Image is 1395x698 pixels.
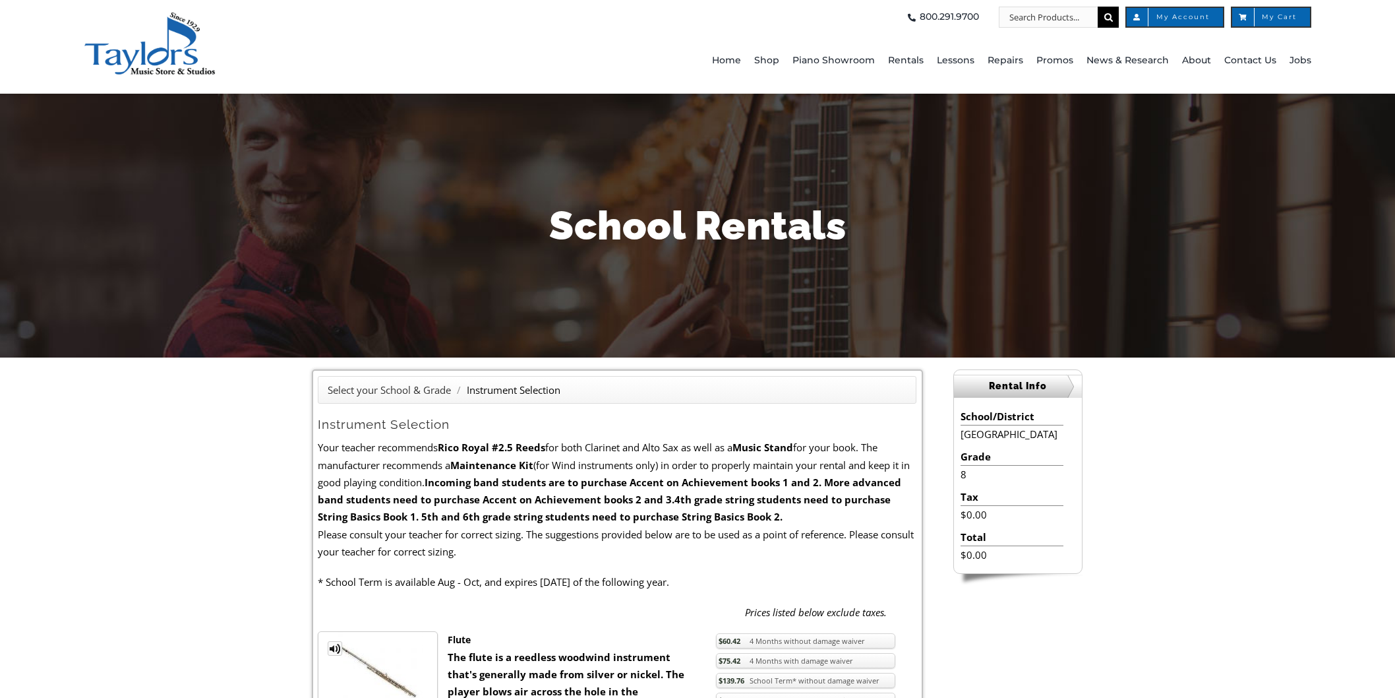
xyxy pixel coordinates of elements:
a: Lessons [937,28,974,94]
div: Flute [448,631,697,649]
span: Contact Us [1224,50,1276,71]
p: Please consult your teacher for correct sizing. The suggestions provided below are to be used as ... [318,526,916,561]
li: Tax [961,488,1063,506]
a: My Cart [1231,7,1311,28]
span: Rentals [888,50,924,71]
input: Search [1098,7,1119,28]
span: Jobs [1290,50,1311,71]
li: $0.00 [961,506,1063,523]
a: Jobs [1290,28,1311,94]
a: Piano Showroom [792,28,875,94]
nav: Top Right [403,7,1311,28]
a: Shop [754,28,779,94]
a: Select your School & Grade [328,383,451,397]
span: $75.42 [719,656,740,666]
strong: Incoming band students are to purchase Accent on Achievement books 1 and 2. More advanced band st... [318,476,901,506]
a: taylors-music-store-west-chester [84,10,216,23]
span: Repairs [988,50,1023,71]
li: 8 [961,466,1063,483]
a: Repairs [988,28,1023,94]
span: Lessons [937,50,974,71]
a: Home [712,28,741,94]
span: Promos [1036,50,1073,71]
li: Total [961,528,1063,546]
li: $0.00 [961,546,1063,563]
h2: Rental Info [954,375,1082,398]
a: Rentals [888,28,924,94]
strong: Music Stand [732,441,793,454]
p: * School Term is available Aug - Oct, and expires [DATE] of the following year. [318,573,916,590]
span: News & Research [1086,50,1169,71]
a: News & Research [1086,28,1169,94]
a: Promos [1036,28,1073,94]
a: $75.424 Months with damage waiver [716,653,895,668]
span: Shop [754,50,779,71]
strong: Rico Royal #2.5 Reeds [438,441,545,454]
a: MP3 Clip [328,641,342,656]
li: Instrument Selection [467,381,560,398]
strong: Maintenance Kit [450,459,533,472]
span: My Cart [1245,14,1297,20]
span: Home [712,50,741,71]
a: $139.76School Term* without damage waiver [716,673,895,688]
h2: Instrument Selection [318,416,916,433]
img: sidebar-footer.png [953,574,1083,586]
li: [GEOGRAPHIC_DATA] [961,426,1063,443]
li: School/District [961,408,1063,426]
span: / [454,383,464,397]
span: $139.76 [719,676,744,685]
span: Piano Showroom [792,50,875,71]
span: About [1182,50,1211,71]
a: $60.424 Months without damage waiver [716,633,895,649]
a: 800.291.9700 [904,7,979,28]
h1: School Rentals [312,198,1083,253]
a: About [1182,28,1211,94]
span: $60.42 [719,636,740,646]
em: Prices listed below exclude taxes. [745,606,887,619]
span: 800.291.9700 [920,7,979,28]
span: My Account [1140,14,1210,20]
input: Search Products... [999,7,1098,28]
a: My Account [1125,7,1224,28]
li: Grade [961,448,1063,466]
a: Contact Us [1224,28,1276,94]
nav: Main Menu [403,28,1311,94]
